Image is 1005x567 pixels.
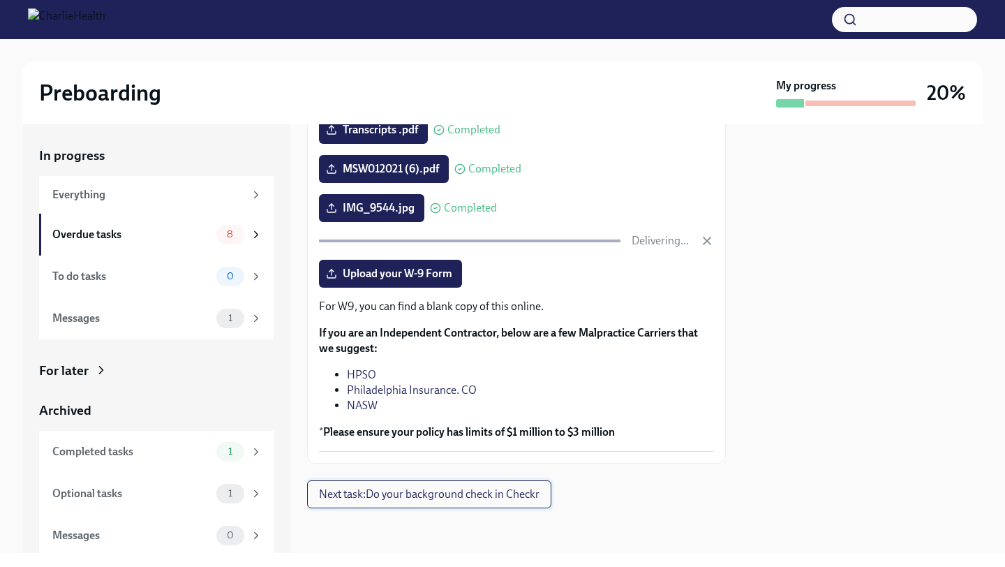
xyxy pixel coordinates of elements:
span: Transcripts .pdf [329,123,418,137]
a: Everything [39,176,274,214]
button: Next task:Do your background check in Checkr [307,480,551,508]
strong: Please ensure your policy has limits of $1 million to $3 million [323,425,615,439]
span: 0 [218,530,242,540]
p: Delivering... [632,233,689,249]
span: 1 [220,446,241,457]
a: Optional tasks1 [39,473,274,515]
div: Overdue tasks [52,227,211,242]
span: Completed [468,163,521,175]
p: For W9, you can find a blank copy of this online. [319,299,714,314]
span: Next task : Do your background check in Checkr [319,487,539,501]
a: HPSO [347,368,376,381]
a: Completed tasks1 [39,431,274,473]
span: 0 [218,271,242,281]
a: Overdue tasks8 [39,214,274,256]
label: Transcripts .pdf [319,116,428,144]
strong: My progress [776,78,836,94]
label: Upload your W-9 Form [319,260,462,288]
span: 8 [218,229,241,240]
div: To do tasks [52,269,211,284]
a: Philadelphia Insurance. CO [347,383,477,397]
img: CharlieHealth [28,8,105,31]
span: Completed [447,124,500,135]
a: Messages0 [39,515,274,557]
label: MSW012021 (6).pdf [319,155,449,183]
a: In progress [39,147,274,165]
strong: If you are an Independent Contractor, below are a few Malpractice Carriers that we suggest: [319,326,698,355]
a: Archived [39,402,274,420]
div: For later [39,362,89,380]
span: MSW012021 (6).pdf [329,162,439,176]
a: To do tasks0 [39,256,274,297]
span: Completed [444,202,497,214]
label: IMG_9544.jpg [319,194,424,222]
a: Messages1 [39,297,274,339]
span: Upload your W-9 Form [329,267,452,281]
div: Messages [52,311,211,326]
div: Optional tasks [52,486,211,501]
a: NASW [347,399,378,412]
h3: 20% [927,80,966,105]
button: Cancel [700,234,714,248]
h2: Preboarding [39,79,161,107]
div: Messages [52,528,211,543]
div: Everything [52,187,244,202]
span: 1 [220,313,241,323]
a: For later [39,362,274,380]
div: Completed tasks [52,444,211,459]
span: IMG_9544.jpg [329,201,415,215]
span: 1 [220,488,241,499]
